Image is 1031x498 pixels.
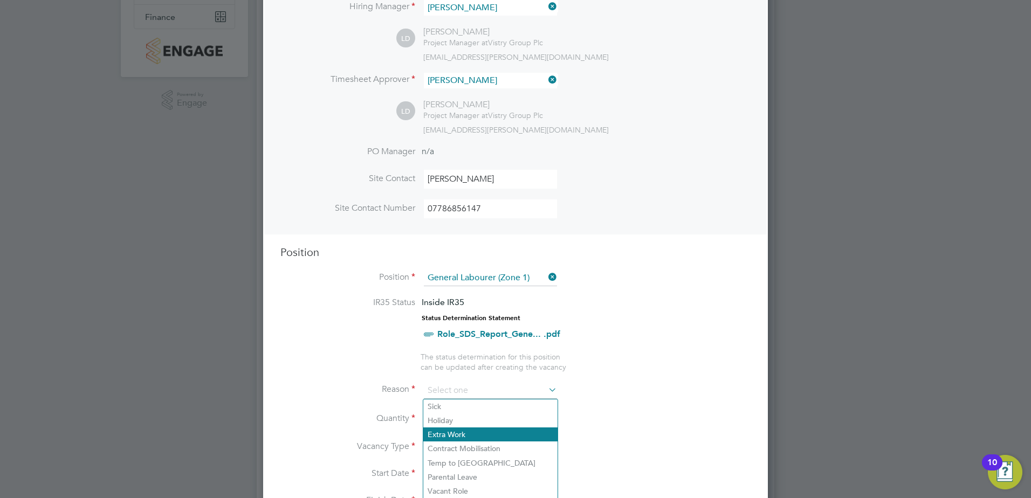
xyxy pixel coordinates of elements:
label: IR35 Status [280,297,415,308]
label: Position [280,272,415,283]
label: Vacancy Type [280,441,415,452]
input: Search for... [424,73,557,88]
h3: Position [280,245,751,259]
li: Temp to [GEOGRAPHIC_DATA] [423,456,558,470]
span: Inside IR35 [422,297,464,307]
li: Vacant Role [423,484,558,498]
li: Holiday [423,413,558,427]
span: LD [396,29,415,48]
div: [PERSON_NAME] [423,26,543,38]
label: PO Manager [280,146,415,157]
span: [EMAIL_ADDRESS][PERSON_NAME][DOMAIN_NAME] [423,125,609,135]
li: Sick [423,399,558,413]
span: LD [396,102,415,121]
input: Select one [424,383,557,399]
li: Extra Work [423,427,558,441]
span: Project Manager at [423,38,488,47]
div: [PERSON_NAME] [423,99,543,110]
div: Vistry Group Plc [423,38,543,47]
li: Contract Mobilisation [423,441,558,455]
input: Search for... [424,270,557,286]
label: Start Date [280,468,415,479]
span: The status determination for this position can be updated after creating the vacancy [421,352,566,371]
label: Site Contact [280,173,415,184]
a: Role_SDS_Report_Gene... .pdf [437,329,560,339]
label: Site Contact Number [280,203,415,214]
label: Reason [280,384,415,395]
strong: Status Determination Statement [422,314,520,322]
div: Vistry Group Plc [423,110,543,120]
button: Open Resource Center, 10 new notifications [988,455,1022,489]
div: 10 [987,462,997,476]
span: n/a [422,146,434,157]
label: Quantity [280,413,415,424]
span: [EMAIL_ADDRESS][PERSON_NAME][DOMAIN_NAME] [423,52,609,62]
li: Parental Leave [423,470,558,484]
label: Hiring Manager [280,1,415,12]
label: Timesheet Approver [280,74,415,85]
span: Project Manager at [423,110,488,120]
